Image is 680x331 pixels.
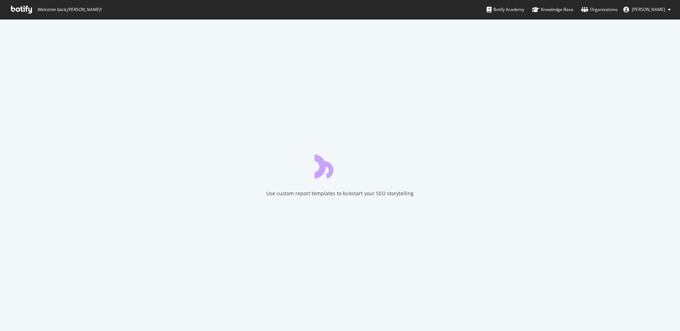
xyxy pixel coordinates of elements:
[532,6,573,13] div: Knowledge Base
[37,7,101,12] span: Welcome back, [PERSON_NAME] !
[581,6,618,13] div: Organizations
[314,153,365,179] div: animation
[618,4,676,15] button: [PERSON_NAME]
[632,6,665,12] span: Joyce Lee
[487,6,524,13] div: Botify Academy
[266,190,414,197] div: Use custom report templates to kickstart your SEO storytelling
